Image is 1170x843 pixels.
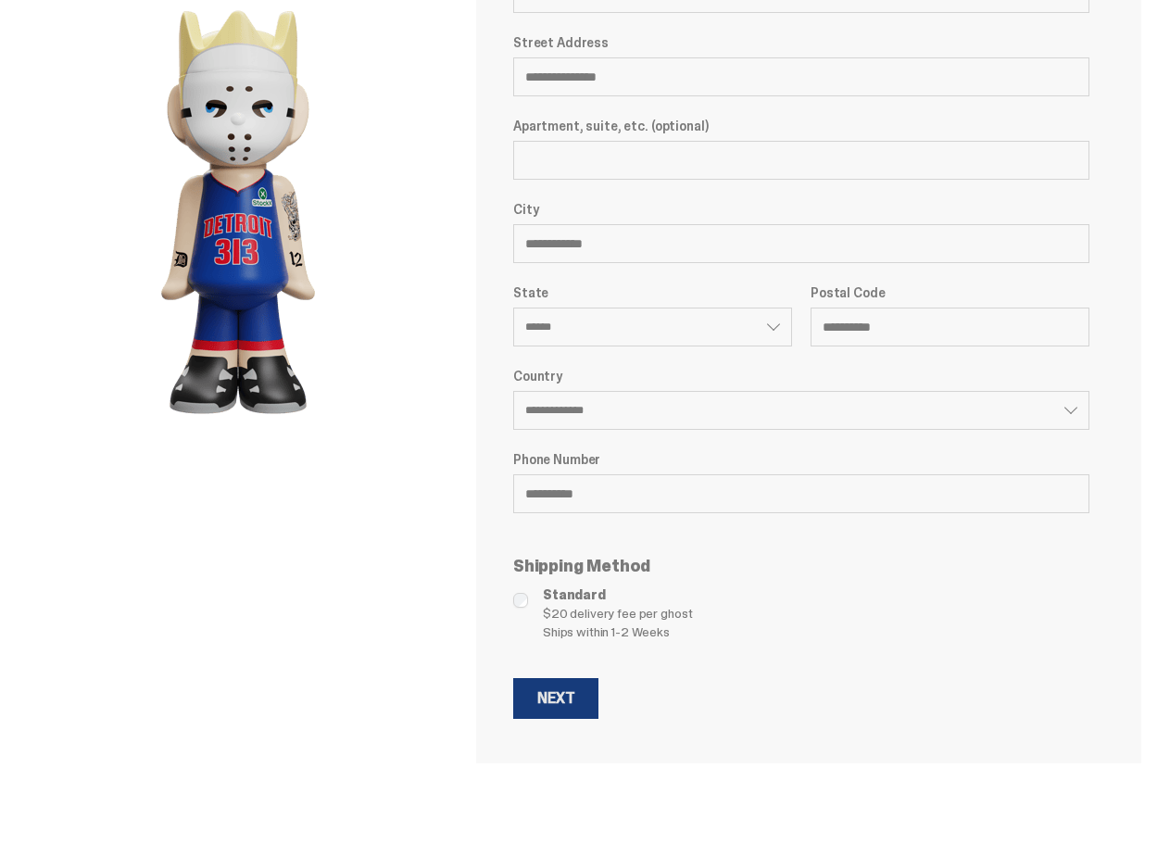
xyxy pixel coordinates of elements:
label: Postal Code [811,285,1089,300]
label: Street Address [513,35,1089,50]
span: $20 delivery fee per ghost [543,604,1089,623]
p: Shipping Method [513,558,1089,574]
span: Ships within 1-2 Weeks [543,623,1089,641]
label: State [513,285,792,300]
div: Next [537,691,574,706]
label: City [513,202,1089,217]
button: Next [513,678,598,719]
span: Standard [543,585,1089,604]
label: Phone Number [513,452,1089,467]
label: Apartment, suite, etc. (optional) [513,119,1089,133]
label: Country [513,369,1089,384]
